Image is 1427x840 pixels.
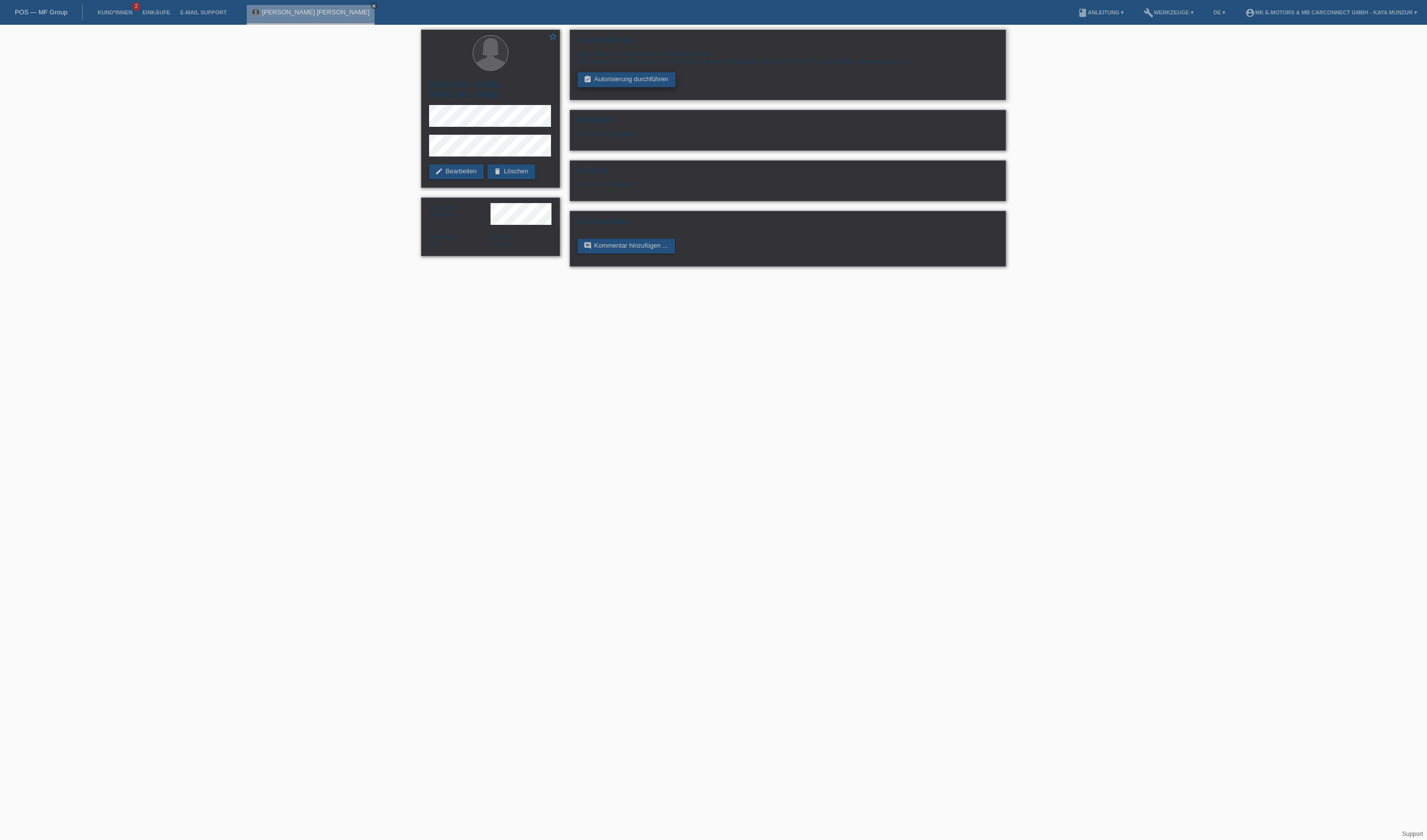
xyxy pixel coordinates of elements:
a: [PERSON_NAME] [PERSON_NAME] [262,8,370,16]
i: delete [494,167,501,175]
h2: Einkäufe [578,115,998,130]
a: editBearbeiten [429,164,484,179]
i: book [1078,8,1088,18]
i: star_border [549,32,557,41]
i: comment [584,242,592,250]
h2: Kommentare [578,216,998,231]
a: POS — MF Group [15,8,67,16]
a: star_border [549,32,557,43]
a: commentKommentar hinzufügen ... [578,239,675,254]
i: edit [435,167,443,175]
div: Noch keine Einkäufe [578,130,998,145]
span: 2 [132,2,140,11]
a: Einkäufe [137,9,175,15]
span: Schweiz [429,240,439,248]
i: build [1144,8,1153,18]
span: Deutsch [491,240,514,248]
a: Kund*innen [93,9,137,15]
a: deleteLöschen [488,164,535,179]
h2: [PERSON_NAME] [PERSON_NAME] [429,80,552,105]
a: buildWerkzeuge ▾ [1139,9,1199,15]
a: DE ▾ [1208,9,1230,15]
a: close [371,2,378,9]
a: E-Mail Support [175,9,232,15]
span: Sprache [491,234,511,240]
i: close [372,3,377,8]
a: assignment_turned_inAutorisierung durchführen [578,72,675,87]
h2: Autorisierung [578,35,998,50]
div: Bitte führen Sie zuerst eine Autorisierung durch. Bitte lassen Sie sich von der Kundin vorab münd... [578,50,998,65]
i: assignment_turned_in [584,75,592,83]
span: Nationalität [429,234,456,240]
div: Noch keine Dateien [578,181,880,188]
a: bookAnleitung ▾ [1073,9,1129,15]
a: Support [1402,831,1423,838]
span: Geschlecht [429,204,456,210]
a: account_circleMK E-MOTORS & MB CarConnect GmbH - Kaya Munzur ▾ [1240,9,1422,15]
h2: Dateien [578,166,998,181]
div: Weiblich [429,203,491,218]
i: account_circle [1245,8,1255,18]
